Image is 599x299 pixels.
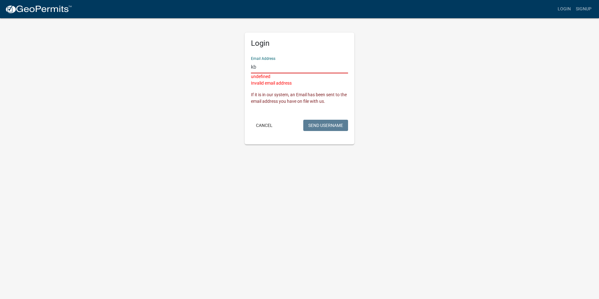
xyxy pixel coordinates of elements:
div: Invalid email address [251,80,348,87]
div: undefined [251,73,348,80]
div: If it is in our system, an Email has been sent to the email address you have on file with us. [251,92,348,105]
h5: Login [251,39,348,48]
a: Login [555,3,573,15]
button: Send Username [303,120,348,131]
button: Cancel [251,120,278,131]
a: Signup [573,3,594,15]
